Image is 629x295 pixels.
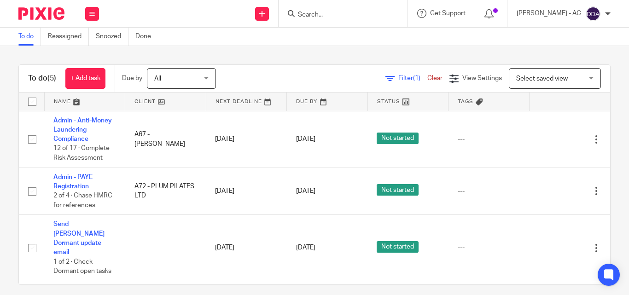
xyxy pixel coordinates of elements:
[458,243,520,252] div: ---
[458,134,520,144] div: ---
[125,111,206,168] td: A67 - [PERSON_NAME]
[28,74,56,83] h1: To do
[96,28,128,46] a: Snoozed
[430,10,466,17] span: Get Support
[53,192,112,208] span: 2 of 4 · Chase HMRC for references
[516,75,568,82] span: Select saved view
[18,28,41,46] a: To do
[296,245,315,251] span: [DATE]
[122,74,142,83] p: Due by
[377,241,419,253] span: Not started
[154,75,161,82] span: All
[47,75,56,82] span: (5)
[398,75,427,81] span: Filter
[18,7,64,20] img: Pixie
[458,99,473,104] span: Tags
[53,221,105,255] a: Send [PERSON_NAME] Dormant update email
[135,28,158,46] a: Done
[206,215,287,281] td: [DATE]
[296,136,315,142] span: [DATE]
[53,259,111,275] span: 1 of 2 · Check Dormant open tasks
[125,168,206,215] td: A72 - PLUM PILATES LTD
[48,28,89,46] a: Reassigned
[65,68,105,89] a: + Add task
[297,11,380,19] input: Search
[53,145,110,162] span: 12 of 17 · Complete Risk Assessment
[427,75,443,81] a: Clear
[586,6,600,21] img: svg%3E
[53,174,93,190] a: Admin - PAYE Registration
[462,75,502,81] span: View Settings
[206,111,287,168] td: [DATE]
[377,184,419,196] span: Not started
[377,133,419,144] span: Not started
[458,186,520,196] div: ---
[517,9,581,18] p: [PERSON_NAME] - AC
[206,168,287,215] td: [DATE]
[53,117,112,143] a: Admin - Anti-Money Laundering Compliance
[296,188,315,194] span: [DATE]
[413,75,420,81] span: (1)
